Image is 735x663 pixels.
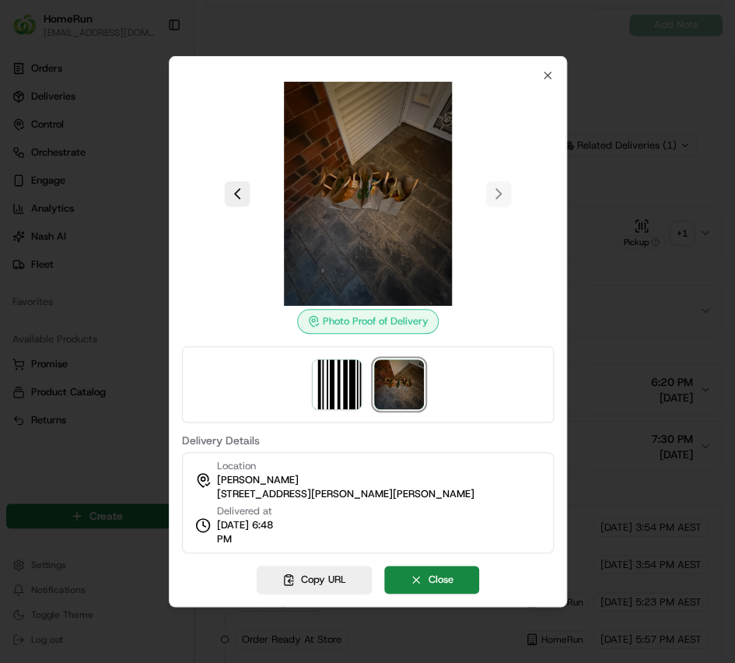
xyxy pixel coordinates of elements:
button: Close [384,566,479,594]
button: Copy URL [257,566,372,594]
span: [STREET_ADDRESS][PERSON_NAME][PERSON_NAME] [217,487,474,501]
span: Location [217,459,256,473]
span: [DATE] 6:48 PM [217,518,289,546]
span: Delivered at [217,504,289,518]
img: photo_proof_of_delivery image [256,82,480,306]
img: photo_proof_of_delivery image [374,360,424,409]
span: [PERSON_NAME] [217,473,299,487]
label: Delivery Details [182,435,554,446]
img: barcode_scan_on_pickup image [312,360,362,409]
div: Photo Proof of Delivery [297,309,439,334]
